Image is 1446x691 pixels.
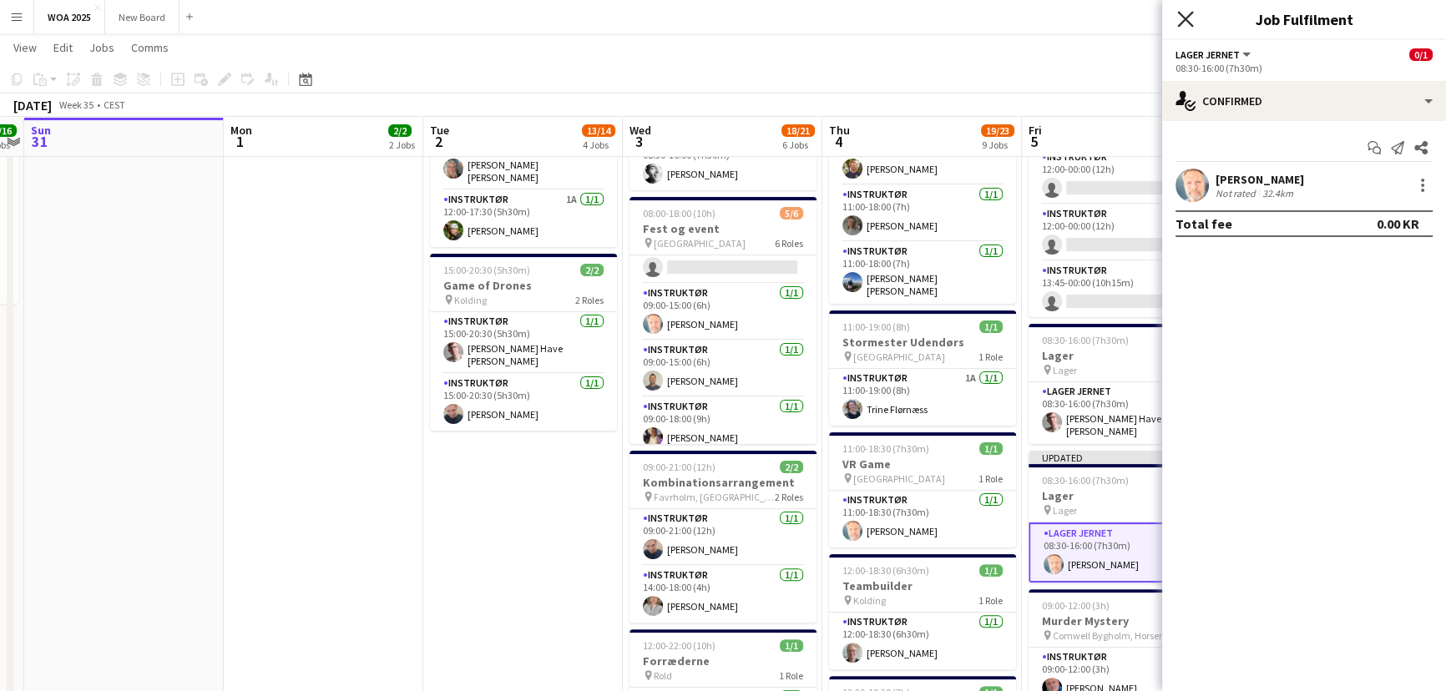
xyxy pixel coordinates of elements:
h3: Game of Drones [430,278,617,293]
span: 1 [228,132,252,151]
app-card-role: Instruktør1/109:00-15:00 (6h)[PERSON_NAME] [629,284,817,340]
span: [GEOGRAPHIC_DATA] [853,472,945,485]
span: 2 Roles [775,491,803,503]
span: 08:30-16:00 (7h30m) [1042,334,1129,346]
app-card-role: Instruktør1/112:00-18:30 (6h30m)[PERSON_NAME] [829,613,1016,669]
app-job-card: Updated08:30-16:00 (7h30m)1/1Lager Lager1 RoleLager Jernet1/108:30-16:00 (7h30m)[PERSON_NAME] [1029,451,1216,583]
span: 11:00-19:00 (8h) [842,320,910,333]
span: [GEOGRAPHIC_DATA] [654,237,746,250]
span: 18/21 [781,124,815,137]
app-card-role: Instruktør1/111:00-18:00 (7h)[PERSON_NAME] [829,185,1016,242]
div: [DATE] [13,97,52,113]
span: Sun [31,123,51,138]
app-card-role: Lager Jernet1/108:30-16:00 (7h30m)[PERSON_NAME] [629,134,817,190]
div: [PERSON_NAME] [1216,172,1304,187]
span: 6 Roles [775,237,803,250]
app-card-role: Instruktør1/114:00-18:00 (4h)[PERSON_NAME] [629,566,817,623]
h3: Stormester Udendørs [829,335,1016,350]
app-card-role: Instruktør1A1/112:00-17:30 (5h30m)[PERSON_NAME] [430,190,617,247]
span: 1 Role [978,594,1003,607]
span: Lager Jernet [1176,48,1240,61]
span: 15:00-20:30 (5h30m) [443,264,530,276]
span: 2/2 [388,124,412,137]
div: 08:00-18:00 (10h)5/6Fest og event [GEOGRAPHIC_DATA]6 RolesInstruktør0/108:00-16:00 (8h) Instruktø... [629,197,817,444]
span: 12:00-18:30 (6h30m) [842,564,929,577]
app-card-role: Instruktør1/111:00-18:00 (7h)[PERSON_NAME] [PERSON_NAME] [829,242,1016,304]
span: 2 [427,132,449,151]
div: Not rated [1216,187,1259,199]
span: 08:30-16:00 (7h30m) [1042,474,1129,487]
span: Lager [1053,504,1077,517]
h3: Kombinationsarrangement [629,475,817,490]
h3: Murder Mystery [1029,613,1216,628]
h3: Forræderne [629,653,817,668]
app-card-role: Instruktør1/115:00-20:30 (5h30m)[PERSON_NAME] [430,374,617,431]
span: 0/1 [1409,48,1433,61]
h3: VR Game [829,456,1016,472]
app-card-role: Instruktør1I0/112:00-00:00 (12h) [1029,204,1216,261]
app-job-card: 11:00-19:00 (8h)1/1Stormester Udendørs [GEOGRAPHIC_DATA]1 RoleInstruktør1A1/111:00-19:00 (8h)Trin... [829,310,1016,426]
span: 13/14 [582,124,615,137]
a: Comms [124,37,175,58]
span: Kolding [454,294,487,306]
span: 2/2 [780,461,803,473]
button: WOA 2025 [34,1,105,33]
app-card-role: Instruktør1/109:00-21:00 (12h)[PERSON_NAME] [629,509,817,566]
span: Mon [230,123,252,138]
h3: Lager [1029,348,1216,363]
span: Wed [629,123,651,138]
span: Kolding [853,594,886,607]
h3: Lager [1029,488,1216,503]
span: Thu [829,123,850,138]
span: Fri [1029,123,1042,138]
span: 5/6 [780,207,803,219]
div: 11:00-18:00 (7h)3/3Quiz adventure Hotel Juhlsminde Strand3 RolesInstruktør1/111:00-18:00 (7h)[PER... [829,70,1016,304]
h3: Fest og event [629,221,817,236]
app-card-role: Instruktør0/112:00-00:00 (12h) [1029,148,1216,204]
span: 1/1 [979,564,1003,577]
span: Lager [1053,364,1077,376]
app-card-role: Instruktør1/109:00-18:00 (9h)[PERSON_NAME] [629,397,817,454]
button: New Board [105,1,179,33]
div: CEST [104,98,125,111]
div: 08:30-16:00 (7h30m) [1176,62,1433,74]
app-card-role: Instruktør1/111:00-18:30 (7h30m)[PERSON_NAME] [829,491,1016,547]
span: 3 [627,132,651,151]
span: 5 [1026,132,1042,151]
div: Updated [1029,451,1216,464]
app-job-card: 09:00-21:00 (12h)2/2Kombinationsarrangement Favrholm, [GEOGRAPHIC_DATA]2 RolesInstruktør1/109:00-... [629,451,817,623]
app-card-role: Instruktør1I0/113:45-00:00 (10h15m) [1029,261,1216,318]
span: 12:00-22:00 (10h) [643,639,715,652]
app-job-card: 12:00-17:30 (5h30m)2/2Forræderne Taastrup - KBH2 RolesInstruktør1A1/112:00-17:30 (5h30m)[PERSON_N... [430,70,617,247]
div: 4 Jobs [583,139,614,151]
span: Favrholm, [GEOGRAPHIC_DATA] [654,491,775,503]
app-card-role: Instruktør1A1/111:00-19:00 (8h)Trine Flørnæss [829,369,1016,426]
a: Edit [47,37,79,58]
app-card-role: Instruktør1A1/112:00-17:30 (5h30m)[PERSON_NAME] [PERSON_NAME] [430,129,617,190]
span: 1 Role [978,472,1003,485]
a: Jobs [83,37,121,58]
span: 4 [827,132,850,151]
span: Edit [53,40,73,55]
span: View [13,40,37,55]
div: 6 Jobs [782,139,814,151]
span: 08:00-18:00 (10h) [643,207,715,219]
span: 1/1 [979,442,1003,455]
span: Week 35 [55,98,97,111]
span: 31 [28,132,51,151]
span: 2/2 [580,264,604,276]
app-job-card: 15:00-20:30 (5h30m)2/2Game of Drones Kolding2 RolesInstruktør1/115:00-20:30 (5h30m)[PERSON_NAME] ... [430,254,617,431]
span: 11:00-18:30 (7h30m) [842,442,929,455]
span: 1 Role [978,351,1003,363]
div: Total fee [1176,215,1232,232]
span: Comwell Bygholm, Horsens [1053,629,1169,642]
app-job-card: 11:00-18:30 (7h30m)1/1VR Game [GEOGRAPHIC_DATA]1 RoleInstruktør1/111:00-18:30 (7h30m)[PERSON_NAME] [829,432,1016,547]
span: Tue [430,123,449,138]
span: 09:00-12:00 (3h) [1042,599,1110,612]
div: 12:00-18:30 (6h30m)1/1Teambuilder Kolding1 RoleInstruktør1/112:00-18:30 (6h30m)[PERSON_NAME] [829,554,1016,669]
